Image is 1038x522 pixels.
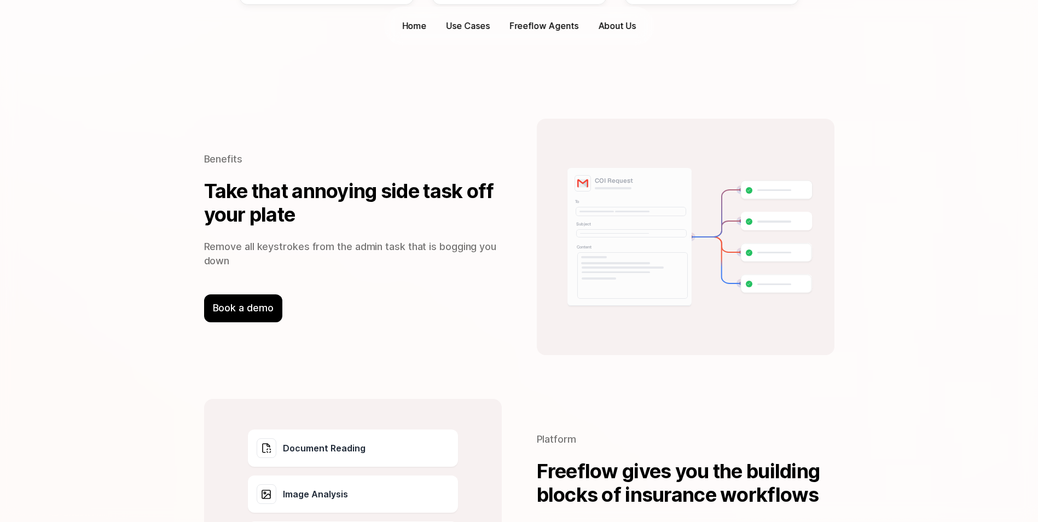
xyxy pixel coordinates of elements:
[446,20,490,32] p: Use Cases
[204,179,502,227] h2: Take that annoying side task off your plate
[593,18,641,34] a: About Us
[537,432,834,446] p: Platform
[283,442,366,455] p: Document Reading
[537,460,834,507] h2: Freeflow gives you the building blocks of insurance workflows
[402,20,427,32] p: Home
[577,244,593,250] p: Content
[204,240,502,268] p: Remove all keystrokes from the admin task that is bogging you down
[595,177,633,184] p: COI Request
[204,152,502,166] p: Benefits
[283,488,348,501] p: Image Analysis
[575,198,580,204] p: To
[204,294,282,322] div: Book a demo
[576,221,592,227] p: Subject
[441,18,495,34] button: Use Cases
[213,301,274,315] p: Book a demo
[598,20,636,32] p: About Us
[509,20,578,32] p: Freeflow Agents
[504,18,584,34] a: Freeflow Agents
